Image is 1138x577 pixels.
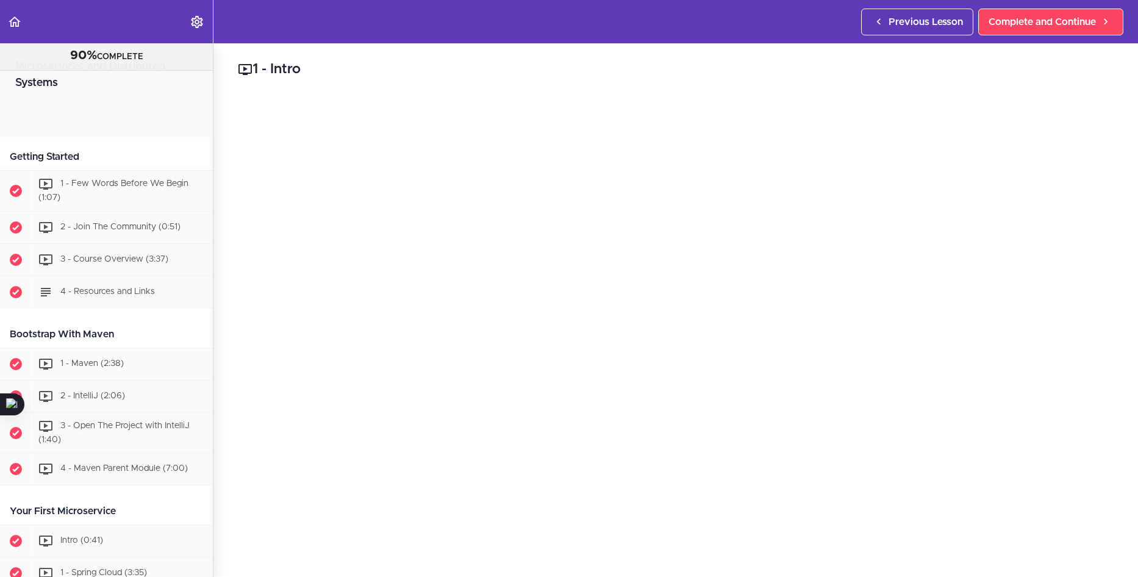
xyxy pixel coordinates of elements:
span: 2 - IntelliJ (2:06) [60,392,125,400]
span: 1 - Few Words Before We Begin (1:07) [38,179,188,202]
span: Previous Lesson [889,15,963,29]
a: Complete and Continue [978,9,1123,35]
svg: Settings Menu [190,15,204,29]
span: Complete and Continue [989,15,1096,29]
span: 4 - Maven Parent Module (7:00) [60,465,188,473]
div: COMPLETE [15,48,198,64]
span: Intro (0:41) [60,537,103,545]
span: 1 - Maven (2:38) [60,359,124,368]
span: 3 - Course Overview (3:37) [60,255,168,263]
svg: Back to course curriculum [7,15,22,29]
span: 4 - Resources and Links [60,287,155,296]
span: 3 - Open The Project with IntelliJ (1:40) [38,421,190,444]
span: 90% [70,49,97,62]
span: 2 - Join The Community (0:51) [60,223,181,231]
h2: 1 - Intro [238,59,1114,80]
a: Previous Lesson [861,9,973,35]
